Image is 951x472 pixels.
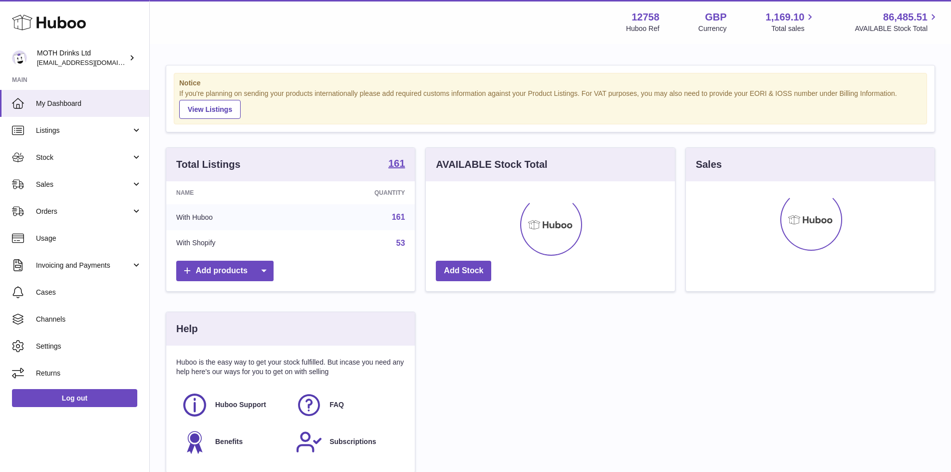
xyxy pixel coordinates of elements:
span: Sales [36,180,131,189]
span: My Dashboard [36,99,142,108]
h3: Total Listings [176,158,241,171]
strong: GBP [705,10,726,24]
strong: Notice [179,78,922,88]
strong: 12758 [632,10,659,24]
a: 1,169.10 Total sales [766,10,816,33]
a: 53 [396,239,405,247]
a: Subscriptions [296,429,400,456]
div: MOTH Drinks Ltd [37,48,127,67]
a: View Listings [179,100,241,119]
span: Usage [36,234,142,243]
a: 161 [392,213,405,221]
span: Settings [36,342,142,351]
a: FAQ [296,392,400,419]
span: Huboo Support [215,400,266,410]
span: Benefits [215,437,243,447]
span: FAQ [329,400,344,410]
h3: AVAILABLE Stock Total [436,158,547,171]
span: 86,485.51 [883,10,928,24]
div: Currency [698,24,727,33]
td: With Shopify [166,230,301,256]
h3: Help [176,322,198,336]
h3: Sales [696,158,722,171]
a: Huboo Support [181,392,286,419]
span: Stock [36,153,131,162]
span: Subscriptions [329,437,376,447]
th: Quantity [301,181,415,204]
div: Huboo Ref [626,24,659,33]
span: Cases [36,288,142,297]
span: Invoicing and Payments [36,261,131,270]
span: Listings [36,126,131,135]
strong: 161 [388,158,405,168]
span: 1,169.10 [766,10,805,24]
div: If you're planning on sending your products internationally please add required customs informati... [179,89,922,119]
span: Orders [36,207,131,216]
span: Total sales [771,24,816,33]
td: With Huboo [166,204,301,230]
a: Add Stock [436,261,491,281]
p: Huboo is the easy way to get your stock fulfilled. But incase you need any help here's our ways f... [176,358,405,377]
a: Log out [12,389,137,407]
a: Add products [176,261,274,281]
th: Name [166,181,301,204]
span: Returns [36,369,142,378]
span: Channels [36,315,142,324]
img: orders@mothdrinks.com [12,50,27,65]
a: Benefits [181,429,286,456]
span: AVAILABLE Stock Total [855,24,939,33]
a: 86,485.51 AVAILABLE Stock Total [855,10,939,33]
a: 161 [388,158,405,170]
span: [EMAIL_ADDRESS][DOMAIN_NAME] [37,58,147,66]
